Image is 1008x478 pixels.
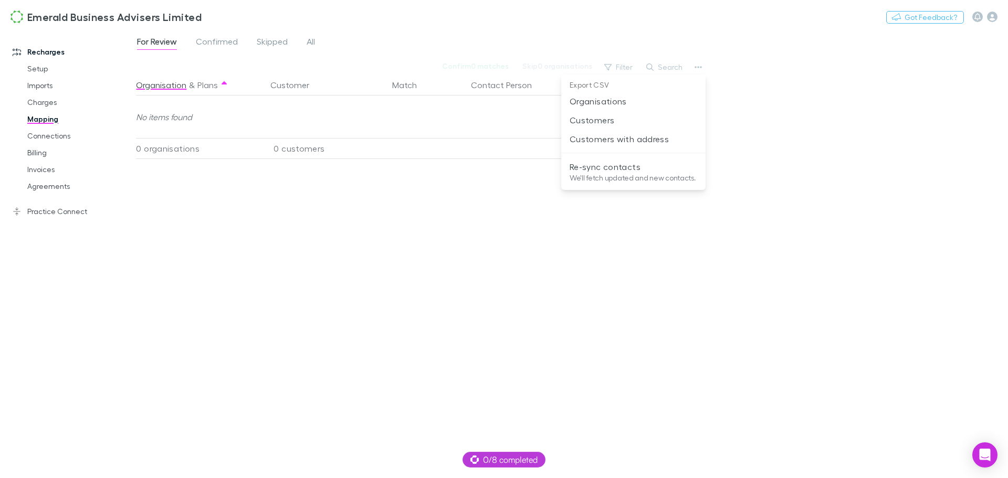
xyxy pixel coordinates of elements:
li: Customers [561,111,706,130]
li: Re-sync contactsWe'll fetch updated and new contacts. [561,157,706,186]
p: Customers with address [570,133,697,145]
p: Re-sync contacts [570,161,697,173]
li: Organisations [561,92,706,111]
p: Organisations [570,95,697,108]
p: Export CSV [561,79,706,92]
li: Customers with address [561,130,706,148]
p: We'll fetch updated and new contacts. [570,173,697,183]
p: Customers [570,114,697,126]
div: Open Intercom Messenger [972,442,997,468]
